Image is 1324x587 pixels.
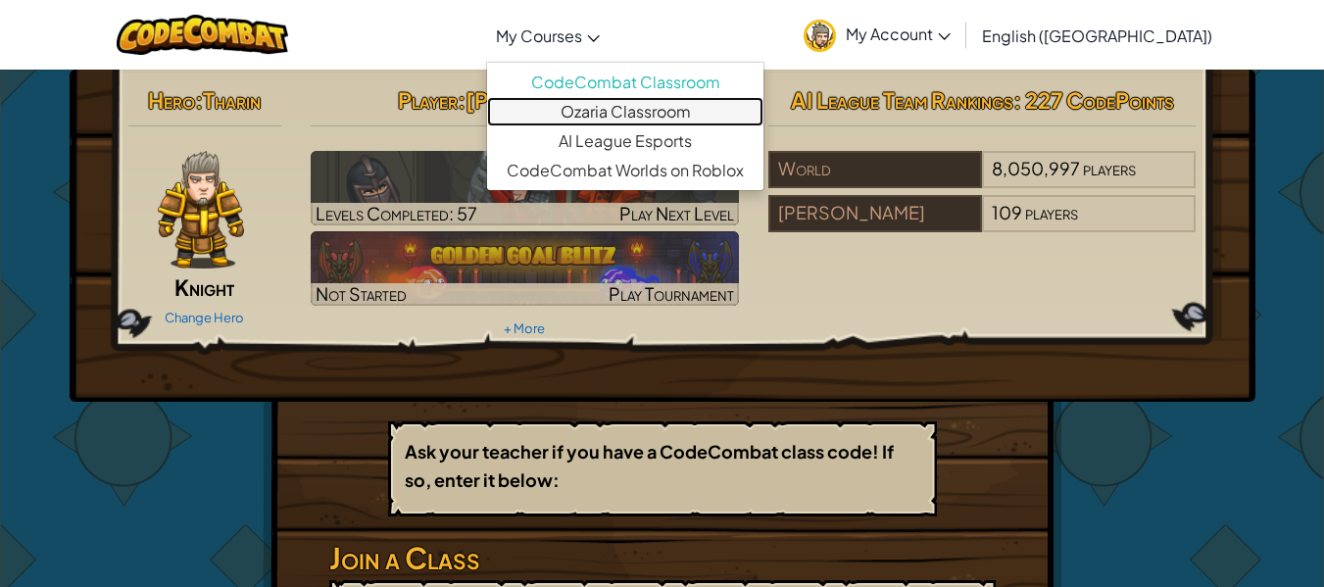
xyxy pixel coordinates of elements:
a: [PERSON_NAME]109players [768,214,1197,236]
span: AI League Team Rankings [791,86,1013,114]
a: Not StartedPlay Tournament [311,231,739,306]
h3: Join a Class [329,536,996,580]
a: My Courses [486,9,610,62]
a: CodeCombat Worlds on Roblox [487,156,763,185]
a: English ([GEOGRAPHIC_DATA]) [972,9,1222,62]
span: Tharin [203,86,261,114]
span: Not Started [316,282,407,305]
img: avatar [804,20,836,52]
span: 109 [992,201,1022,223]
a: My Account [794,4,960,66]
a: + More [504,320,545,336]
span: : [195,86,203,114]
b: Ask your teacher if you have a CodeCombat class code! If so, enter it below: [405,440,894,491]
h3: CS1 [311,156,739,200]
a: Ozaria Classroom [487,97,763,126]
span: My Account [846,24,951,44]
span: 8,050,997 [992,157,1080,179]
a: Play Next Level [311,151,739,225]
span: Play Tournament [609,282,734,305]
span: [PERSON_NAME] [466,86,651,114]
span: players [1025,201,1078,223]
a: Change Hero [165,310,244,325]
img: CS1 [311,151,739,225]
span: Hero [148,86,195,114]
span: Player [398,86,458,114]
div: [PERSON_NAME] [768,195,982,232]
a: AI League Esports [487,126,763,156]
span: Levels Completed: 57 [316,202,477,224]
div: World [768,151,982,188]
span: English ([GEOGRAPHIC_DATA]) [982,25,1212,46]
img: Golden Goal [311,231,739,306]
span: Play Next Level [619,202,734,224]
span: players [1083,157,1136,179]
span: My Courses [496,25,582,46]
span: : [458,86,466,114]
img: knight-pose.png [158,151,244,269]
a: World8,050,997players [768,170,1197,192]
img: CodeCombat logo [117,15,288,55]
a: CodeCombat Classroom [487,68,763,97]
span: Knight [174,273,234,301]
span: : 227 CodePoints [1013,86,1174,114]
